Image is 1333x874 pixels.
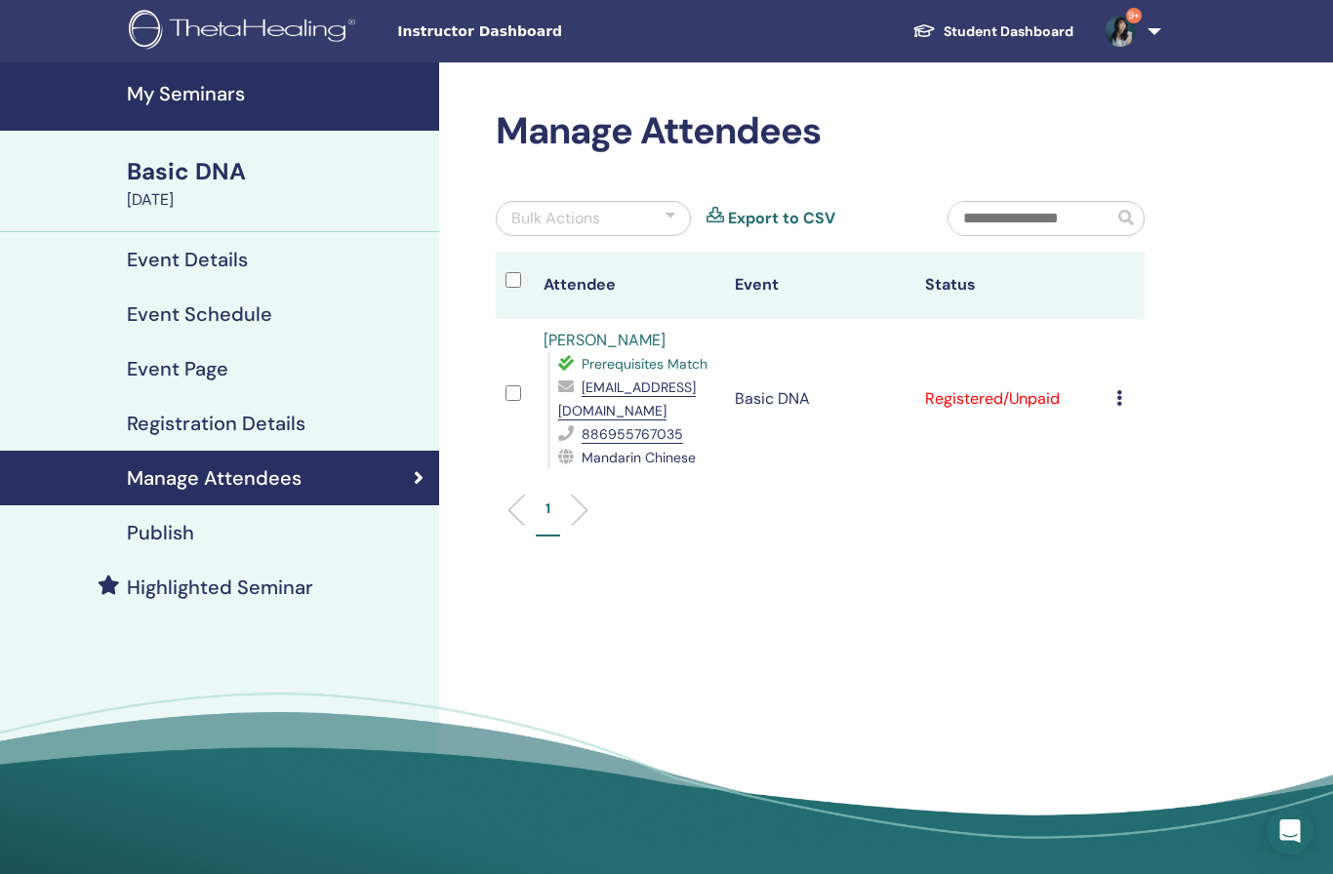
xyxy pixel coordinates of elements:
th: Status [915,252,1106,319]
h2: Manage Attendees [496,109,1145,154]
h4: My Seminars [127,82,427,105]
h4: Event Details [127,248,248,271]
h4: Manage Attendees [127,466,302,490]
img: logo.png [129,10,362,54]
td: Basic DNA [725,319,915,479]
h4: Event Page [127,357,228,380]
img: graduation-cap-white.svg [912,22,936,39]
a: Basic DNA[DATE] [115,155,439,212]
span: Prerequisites Match [582,355,707,373]
span: Instructor Dashboard [397,21,690,42]
span: 9+ [1126,8,1142,23]
a: Export to CSV [728,207,835,230]
div: Basic DNA [127,155,427,188]
h4: Publish [127,521,194,544]
img: default.jpg [1105,16,1136,47]
div: Bulk Actions [511,207,600,230]
a: [PERSON_NAME] [544,330,666,350]
div: Open Intercom Messenger [1267,808,1313,854]
a: Student Dashboard [897,14,1089,50]
p: 1 [545,498,550,519]
span: Mandarin Chinese [582,449,696,466]
h4: Event Schedule [127,302,272,326]
div: [DATE] [127,188,427,212]
th: Attendee [534,252,724,319]
h4: Highlighted Seminar [127,576,313,599]
h4: Registration Details [127,412,305,435]
th: Event [725,252,915,319]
